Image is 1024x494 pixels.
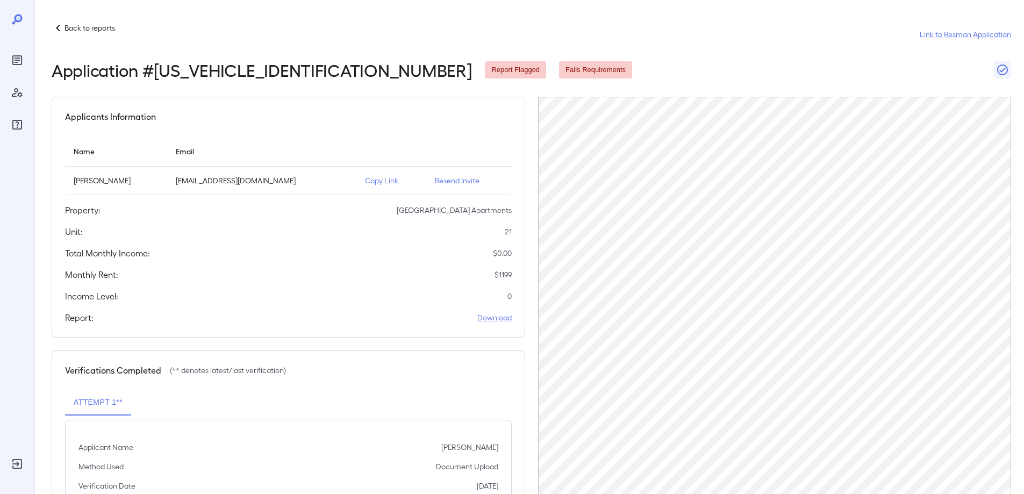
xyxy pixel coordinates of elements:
p: $ 1199 [495,269,512,280]
p: [PERSON_NAME] [441,442,498,453]
span: Report Flagged [485,65,546,75]
p: [DATE] [477,481,498,491]
div: FAQ [9,116,26,133]
button: Attempt 1** [65,390,131,416]
span: Fails Requirements [559,65,632,75]
h5: Property: [65,204,101,217]
h5: Total Monthly Income: [65,247,150,260]
div: Log Out [9,455,26,472]
p: [GEOGRAPHIC_DATA] Apartments [397,205,512,216]
p: [EMAIL_ADDRESS][DOMAIN_NAME] [176,175,348,186]
h5: Unit: [65,225,83,238]
h5: Income Level: [65,290,118,303]
p: Method Used [78,461,124,472]
p: 0 [507,291,512,302]
p: Copy Link [365,175,418,186]
p: Resend Invite [435,175,503,186]
p: Back to reports [65,23,115,33]
p: (** denotes latest/last verification) [170,365,286,376]
a: Link to Resman Application [920,29,1011,40]
div: Reports [9,52,26,69]
h5: Verifications Completed [65,364,161,377]
p: Applicant Name [78,442,133,453]
h2: Application # [US_VEHICLE_IDENTIFICATION_NUMBER] [52,60,472,80]
p: $ 0.00 [493,248,512,259]
p: 21 [505,226,512,237]
h5: Report: [65,311,94,324]
p: [PERSON_NAME] [74,175,159,186]
p: Document Upload [436,461,498,472]
th: Email [167,136,356,167]
h5: Applicants Information [65,110,156,123]
p: Verification Date [78,481,135,491]
th: Name [65,136,167,167]
a: Download [477,312,512,323]
div: Manage Users [9,84,26,101]
h5: Monthly Rent: [65,268,118,281]
table: simple table [65,136,512,195]
button: Close Report [994,61,1011,78]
